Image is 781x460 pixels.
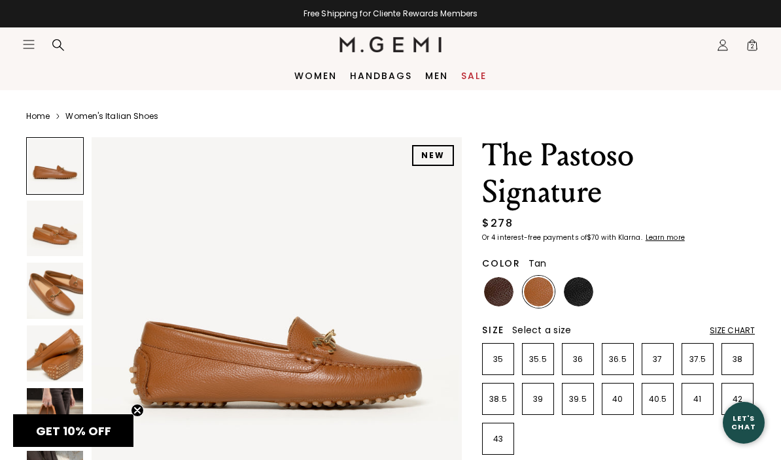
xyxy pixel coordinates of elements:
[482,216,513,231] div: $278
[564,277,593,306] img: Black
[412,145,454,166] div: NEW
[563,394,593,404] p: 39.5
[602,354,633,365] p: 36.5
[601,233,644,242] klarna-placement-style-body: with Klarna
[27,263,83,319] img: The Pastoso Signature
[602,394,633,404] p: 40
[350,71,412,81] a: Handbags
[644,234,685,242] a: Learn more
[339,37,442,52] img: M.Gemi
[483,434,513,444] p: 43
[482,325,504,335] h2: Size
[482,137,755,210] h1: The Pastoso Signature
[461,71,487,81] a: Sale
[587,233,599,242] klarna-placement-style-amount: $70
[483,354,513,365] p: 35
[482,233,587,242] klarna-placement-style-body: Or 4 interest-free payments of
[483,394,513,404] p: 38.5
[294,71,337,81] a: Women
[26,111,50,122] a: Home
[723,414,765,431] div: Let's Chat
[682,394,713,404] p: 41
[484,277,513,306] img: Chocolate
[710,325,755,336] div: Size Chart
[425,71,448,81] a: Men
[523,394,553,404] p: 39
[65,111,158,122] a: Women's Italian Shoes
[746,41,759,54] span: 2
[13,414,133,447] div: GET 10% OFFClose teaser
[642,354,673,365] p: 37
[27,388,83,444] img: The Pastoso Signature
[682,354,713,365] p: 37.5
[482,258,521,269] h2: Color
[529,257,547,270] span: Tan
[722,394,753,404] p: 42
[131,404,144,417] button: Close teaser
[22,38,35,51] button: Open site menu
[722,354,753,365] p: 38
[523,354,553,365] p: 35.5
[27,325,83,382] img: The Pastoso Signature
[642,394,673,404] p: 40.5
[563,354,593,365] p: 36
[27,201,83,257] img: The Pastoso Signature
[646,233,685,242] klarna-placement-style-cta: Learn more
[512,323,571,337] span: Select a size
[524,277,553,306] img: Tan
[36,423,111,439] span: GET 10% OFF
